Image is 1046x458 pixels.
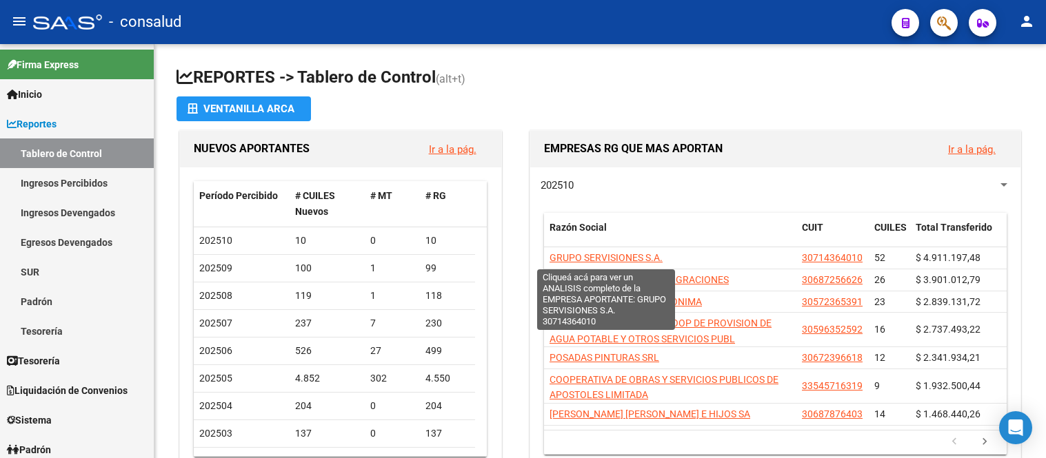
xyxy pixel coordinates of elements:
div: 119 [295,288,359,304]
div: 99 [425,260,470,276]
div: 4.550 [425,371,470,386]
span: 33545716319 [802,380,863,391]
div: 0 [370,233,414,249]
span: Reportes [7,116,57,132]
div: 10 [425,233,470,249]
span: 30596352592 [802,324,863,335]
span: $ 3.901.012,79 [916,274,980,285]
span: Total Transferido [916,222,992,233]
div: 4.852 [295,371,359,386]
span: 52 [874,252,885,263]
span: $ 2.839.131,72 [916,296,980,307]
a: go to previous page [941,435,967,450]
span: 30687256626 [802,274,863,285]
button: Ir a la pág. [937,136,1007,162]
span: 202509 [199,262,232,273]
span: Período Percibido [199,190,278,201]
span: Sistema [7,413,52,428]
div: Open Intercom Messenger [999,411,1032,444]
span: $ 2.737.493,22 [916,324,980,335]
div: 27 [370,343,414,359]
span: 202505 [199,373,232,384]
a: Ir a la pág. [948,143,996,156]
button: Ventanilla ARCA [177,96,311,121]
div: 302 [370,371,414,386]
mat-icon: menu [11,13,28,30]
div: 7 [370,315,414,331]
datatable-header-cell: # RG [420,181,475,227]
span: Tesorería [7,353,60,368]
span: Padrón [7,442,51,457]
span: $ 2.341.934,21 [916,352,980,363]
span: 12 [874,352,885,363]
div: 10 [295,233,359,249]
span: (alt+t) [436,72,465,85]
div: 204 [425,398,470,414]
span: Inicio [7,87,42,102]
span: 9 [874,380,880,391]
span: # CUILES Nuevos [295,190,335,217]
span: POSADAS PINTURAS SRL [550,352,659,363]
datatable-header-cell: Total Transferido [910,213,1007,258]
div: 499 [425,343,470,359]
span: $ 1.932.500,44 [916,380,980,391]
span: Firma Express [7,57,79,72]
div: 0 [370,398,414,414]
div: 204 [295,398,359,414]
span: 16 [874,324,885,335]
span: CUILES [874,222,907,233]
datatable-header-cell: # MT [365,181,420,227]
span: - consalud [109,7,181,37]
span: 30672396618 [802,352,863,363]
span: 202504 [199,400,232,411]
div: 118 [425,288,470,304]
datatable-header-cell: # CUILES Nuevos [290,181,365,227]
span: CUIT [802,222,823,233]
span: 30687876403 [802,408,863,419]
div: 237 [295,315,359,331]
span: 30572365391 [802,296,863,307]
a: go to next page [972,435,998,450]
span: $ 1.468.440,26 [916,408,980,419]
span: # MT [370,190,392,201]
span: $ 4.911.197,48 [916,252,980,263]
span: Liquidación de Convenios [7,383,128,398]
datatable-header-cell: Período Percibido [194,181,290,227]
span: Razón Social [550,222,607,233]
datatable-header-cell: CUILES [869,213,910,258]
span: 202510 [199,235,232,246]
mat-icon: person [1018,13,1035,30]
div: 230 [425,315,470,331]
span: 30714364010 [802,252,863,263]
div: 1 [370,288,414,304]
span: NUEVOS APORTANTES [194,142,310,155]
div: 137 [295,426,359,441]
button: Ir a la pág. [418,136,487,162]
span: # RG [425,190,446,201]
span: 14 [874,408,885,419]
span: 202506 [199,345,232,356]
div: 526 [295,343,359,359]
span: 26 [874,274,885,285]
datatable-header-cell: CUIT [796,213,869,258]
div: 1 [370,260,414,276]
span: 202510 [541,179,574,191]
div: 0 [370,426,414,441]
span: 202503 [199,428,232,439]
a: Ir a la pág. [429,143,476,156]
span: [PERSON_NAME] [PERSON_NAME] E HIJOS SA [550,408,750,419]
span: GRUPO SERVISIONES S.A. [550,252,663,263]
span: COOPERATIVA DE OBRAS Y SERVICIOS PUBLICOS DE APOSTOLES LIMITADA [550,374,778,401]
span: 23 [874,296,885,307]
span: DIRECCION NACIONAL DE MIGRACIONES [550,274,729,285]
div: 137 [425,426,470,441]
span: 202507 [199,318,232,329]
datatable-header-cell: Razón Social [544,213,796,258]
div: Ventanilla ARCA [188,96,300,121]
span: 202508 [199,290,232,301]
span: AGUAS PURAS [US_STATE] COOP DE PROVISION DE AGUA POTABLE Y OTROS SERVICIOS PUBL [550,318,772,344]
h1: REPORTES -> Tablero de Control [177,66,1024,90]
div: 100 [295,260,359,276]
span: EMPRESAS RG QUE MAS APORTAN [544,142,723,155]
span: PETROVALLE SOCIEDAD ANONIMA [550,296,702,307]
